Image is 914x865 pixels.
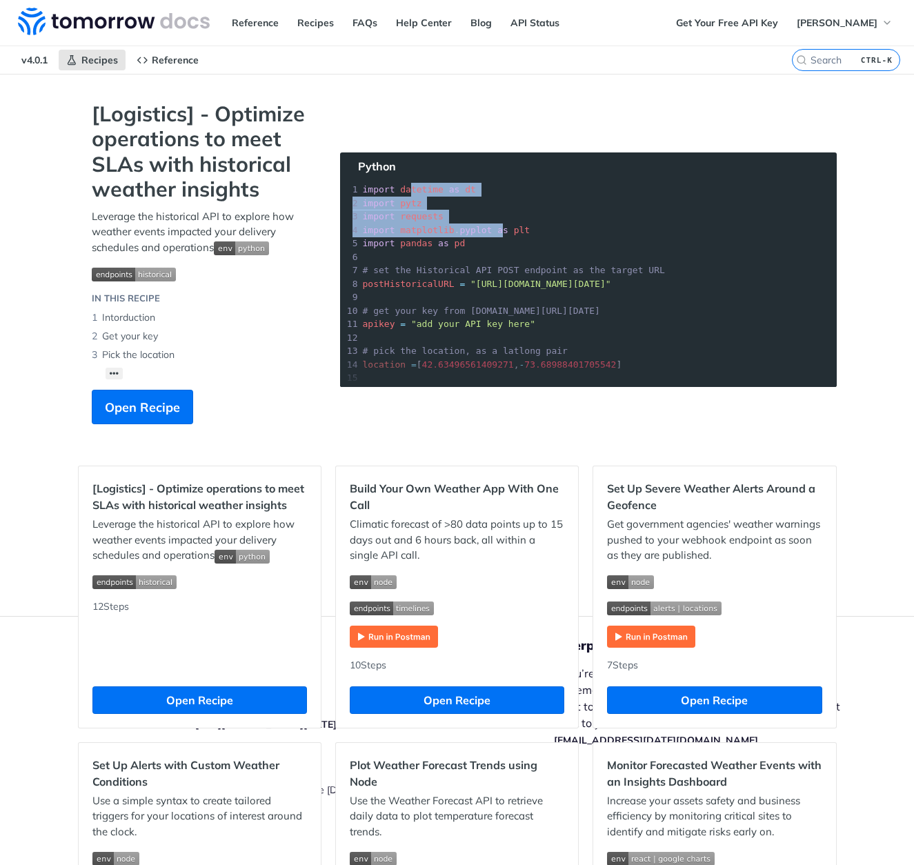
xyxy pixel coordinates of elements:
[350,629,438,642] a: Expand image
[554,734,758,746] a: [EMAIL_ADDRESS][DATE][DOMAIN_NAME]
[18,8,210,35] img: Tomorrow.io Weather API Docs
[668,12,786,33] a: Get Your Free API Key
[607,517,822,564] p: Get government agencies' weather warnings pushed to your webhook endpoint as soon as they are pub...
[503,12,567,33] a: API Status
[796,54,807,66] svg: Search
[797,17,877,29] span: [PERSON_NAME]
[350,658,564,673] div: 10 Steps
[92,346,312,364] li: Pick the location
[92,757,307,790] h2: Set Up Alerts with Custom Weather Conditions
[92,292,160,306] div: IN THIS RECIPE
[350,626,438,648] img: Run in Postman
[224,12,286,33] a: Reference
[81,54,118,66] span: Recipes
[789,12,900,33] button: [PERSON_NAME]
[92,308,312,327] li: Intorduction
[350,793,564,840] p: Use the Weather Forecast API to retrieve daily data to plot temperature forecast trends.
[59,50,126,70] a: Recipes
[607,601,722,615] img: endpoint
[14,50,55,70] span: v4.0.1
[290,12,341,33] a: Recipes
[350,517,564,564] p: Climatic forecast of >80 data points up to 15 days out and 6 hours back, all within a single API ...
[607,658,822,673] div: 7 Steps
[607,626,695,648] img: Run in Postman
[350,686,564,714] button: Open Recipe
[607,686,822,714] button: Open Recipe
[92,574,307,590] span: Expand image
[388,12,459,33] a: Help Center
[92,599,307,673] div: 12 Steps
[214,241,269,255] img: env
[92,101,312,202] strong: [Logistics] - Optimize operations to meet SLAs with historical weather insights
[92,327,312,346] li: Get your key
[92,209,312,256] p: Leverage the historical API to explore how weather events impacted your delivery schedules and op...
[214,241,269,254] span: Expand image
[215,548,270,561] span: Expand image
[607,757,822,790] h2: Monitor Forecasted Weather Events with an Insights Dashboard
[607,629,695,642] a: Expand image
[92,575,177,589] img: endpoint
[92,390,193,424] button: Open Recipe
[350,757,564,790] h2: Plot Weather Forecast Trends using Node
[92,517,307,564] p: Leverage the historical API to explore how weather events impacted your delivery schedules and op...
[106,368,123,379] button: •••
[607,575,654,589] img: env
[92,480,307,513] h2: [Logistics] - Optimize operations to meet SLAs with historical weather insights
[92,268,176,281] img: endpoint
[129,50,206,70] a: Reference
[607,574,822,590] span: Expand image
[215,550,270,564] img: env
[152,54,199,66] span: Reference
[350,599,564,615] span: Expand image
[350,601,434,615] img: endpoint
[607,480,822,513] h2: Set Up Severe Weather Alerts Around a Geofence
[463,12,499,33] a: Blog
[345,12,385,33] a: FAQs
[607,599,822,615] span: Expand image
[350,480,564,513] h2: Build Your Own Weather App With One Call
[607,793,822,840] p: Increase your assets safety and business efficiency by monitoring critical sites to identify and ...
[857,53,896,67] kbd: CTRL-K
[92,266,312,281] span: Expand image
[350,574,564,590] span: Expand image
[105,398,180,417] span: Open Recipe
[92,793,307,840] p: Use a simple syntax to create tailored triggers for your locations of interest around the clock.
[350,575,397,589] img: env
[92,686,307,714] button: Open Recipe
